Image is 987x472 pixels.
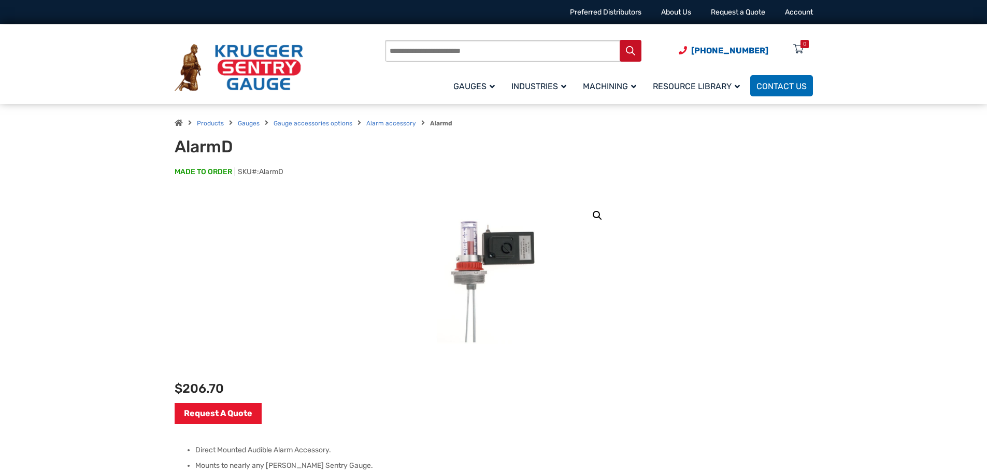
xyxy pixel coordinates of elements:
a: Alarm accessory [366,120,416,127]
div: 0 [803,40,806,48]
img: AlarmD [416,198,571,353]
span: AlarmD [259,167,283,176]
li: Direct Mounted Audible Alarm Accessory. [195,445,813,455]
a: Contact Us [750,75,813,96]
span: Machining [583,81,636,91]
span: SKU#: [235,167,283,176]
span: [PHONE_NUMBER] [691,46,768,55]
li: Mounts to nearly any [PERSON_NAME] Sentry Gauge. [195,461,813,471]
strong: Alarmd [430,120,452,127]
a: Preferred Distributors [570,8,641,17]
span: $ [175,381,182,396]
a: Request A Quote [175,403,262,424]
span: Gauges [453,81,495,91]
a: Gauge accessories options [274,120,352,127]
bdi: 206.70 [175,381,224,396]
h1: AlarmD [175,137,430,156]
span: Contact Us [756,81,807,91]
a: Resource Library [647,74,750,98]
a: Phone Number (920) 434-8860 [679,44,768,57]
a: Machining [577,74,647,98]
a: Account [785,8,813,17]
span: Industries [511,81,566,91]
span: MADE TO ORDER [175,167,232,177]
a: Products [197,120,224,127]
a: Gauges [447,74,505,98]
a: About Us [661,8,691,17]
img: Krueger Sentry Gauge [175,44,303,92]
a: View full-screen image gallery [588,206,607,225]
a: Industries [505,74,577,98]
a: Gauges [238,120,260,127]
a: Request a Quote [711,8,765,17]
span: Resource Library [653,81,740,91]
